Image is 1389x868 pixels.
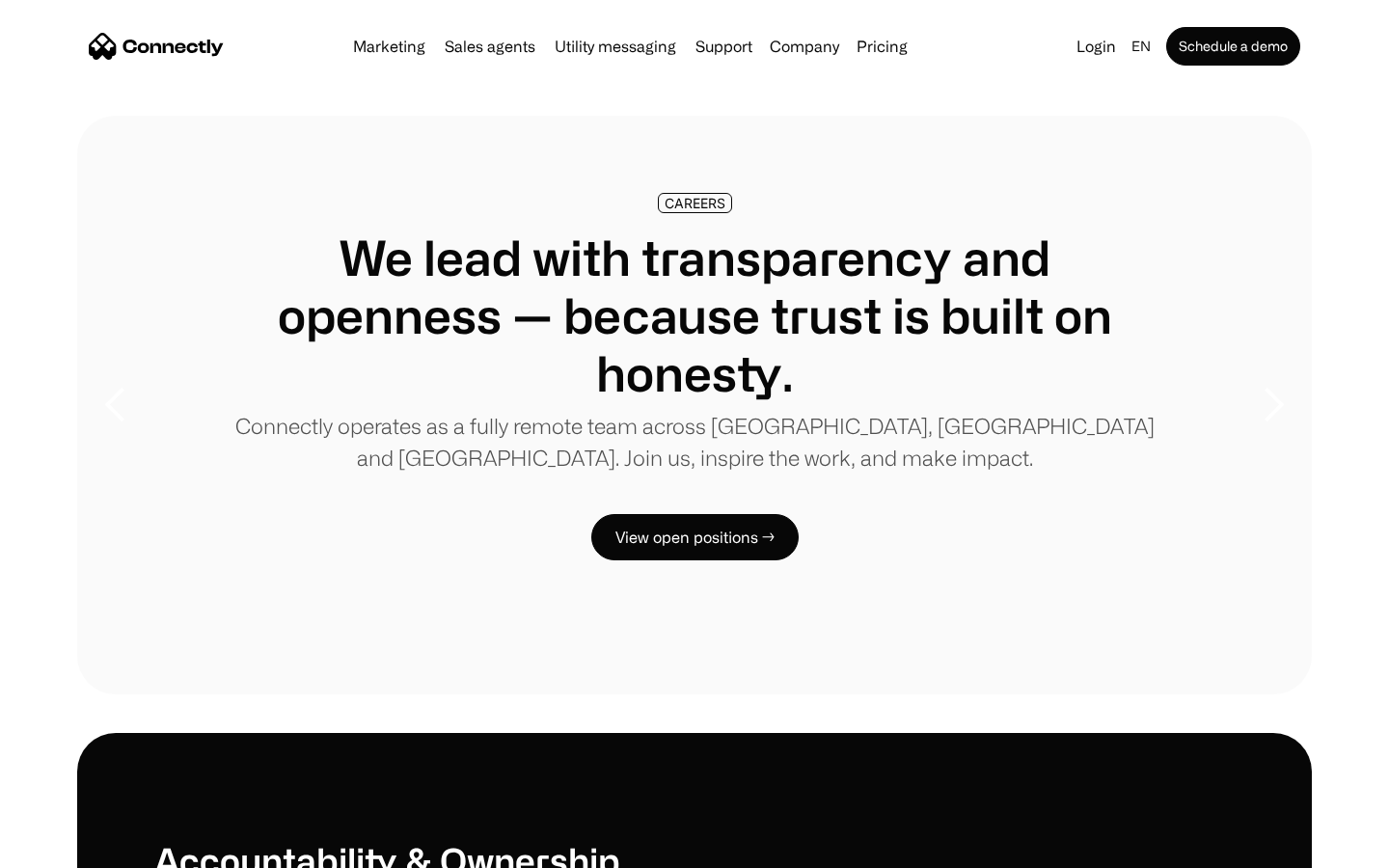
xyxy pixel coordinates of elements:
a: Login [1069,33,1124,60]
div: en [1131,33,1151,60]
a: Marketing [345,39,433,54]
div: Company [770,33,839,60]
a: Sales agents [437,39,543,54]
a: Support [688,39,760,54]
a: Pricing [849,39,915,54]
div: CAREERS [665,196,725,210]
p: Connectly operates as a fully remote team across [GEOGRAPHIC_DATA], [GEOGRAPHIC_DATA] and [GEOGRA... [231,410,1157,474]
a: Utility messaging [547,39,684,54]
h1: We lead with transparency and openness — because trust is built on honesty. [231,229,1157,402]
a: View open positions → [591,514,799,560]
aside: Language selected: English [19,832,116,861]
ul: Language list [39,834,116,861]
a: Schedule a demo [1166,27,1300,66]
